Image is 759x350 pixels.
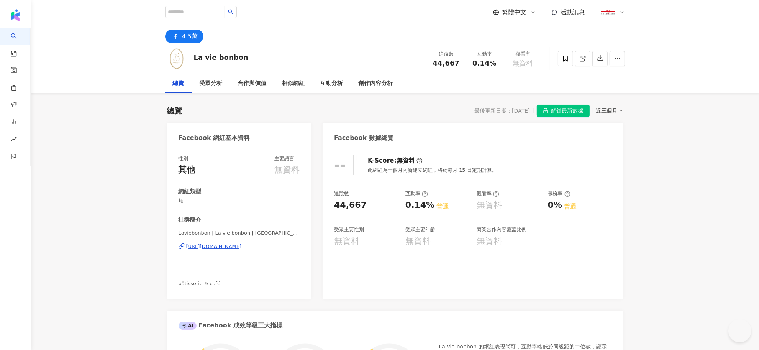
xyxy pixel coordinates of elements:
div: 此網紅為一個月內新建立網紅，將於每月 15 日定期計算。 [368,167,497,174]
iframe: Help Scout Beacon - Open [728,319,751,342]
div: 創作內容分析 [359,79,393,88]
span: search [228,9,233,15]
span: 44,667 [433,59,459,67]
div: 4.5萬 [182,31,198,42]
span: pâtisserie & café [179,281,221,286]
div: 近三個月 [596,106,623,116]
div: 網紅類型 [179,187,202,196]
span: 無 [179,197,300,204]
span: lock [543,108,548,113]
span: 解鎖最新數據 [551,105,584,117]
div: 無資料 [397,156,415,165]
div: 無資料 [477,199,502,211]
div: K-Score : [368,156,423,165]
div: 觀看率 [508,50,538,58]
img: logo icon [9,9,21,21]
div: 44,667 [334,199,367,211]
button: 解鎖最新數據 [537,105,590,117]
div: 漲粉率 [548,190,570,197]
span: 活動訊息 [561,8,585,16]
a: [URL][DOMAIN_NAME] [179,243,300,250]
div: 受眾主要年齡 [405,226,435,233]
div: 0.14% [405,199,434,211]
div: 觀看率 [477,190,499,197]
div: 其他 [179,164,195,176]
img: KOL Avatar [165,47,188,70]
div: 最後更新日期：[DATE] [474,108,530,114]
div: -- [334,157,346,173]
img: 359824279_785383976458838_6227106914348312772_n.png [601,5,615,20]
div: 普通 [436,202,449,211]
div: [URL][DOMAIN_NAME] [186,243,242,250]
div: 合作與價值 [238,79,267,88]
span: 0.14% [472,59,496,67]
div: 互動率 [470,50,499,58]
div: 無資料 [334,235,359,247]
div: 互動率 [405,190,428,197]
div: 無資料 [274,164,300,176]
span: 無資料 [513,59,533,67]
div: 互動分析 [320,79,343,88]
div: 性別 [179,155,189,162]
div: 0% [548,199,562,211]
div: 受眾主要性別 [334,226,364,233]
div: 無資料 [405,235,431,247]
a: search [11,28,26,58]
div: 主要語言 [274,155,294,162]
div: Facebook 數據總覽 [334,134,393,142]
div: 追蹤數 [334,190,349,197]
div: 相似網紅 [282,79,305,88]
div: La vie bonbon [194,53,248,62]
div: 普通 [564,202,576,211]
div: 受眾分析 [200,79,223,88]
div: 總覽 [167,105,182,116]
div: Facebook 網紅基本資料 [179,134,250,142]
div: 總覽 [173,79,184,88]
span: 繁體中文 [502,8,527,16]
button: 4.5萬 [165,30,203,43]
div: 社群簡介 [179,216,202,224]
div: Facebook 成效等級三大指標 [179,321,283,330]
div: AI [179,322,197,330]
div: 追蹤數 [432,50,461,58]
div: 商業合作內容覆蓋比例 [477,226,526,233]
span: Laviebonbon | La vie bonbon | [GEOGRAPHIC_DATA] [179,230,300,237]
span: rise [11,131,17,149]
div: 無資料 [477,235,502,247]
